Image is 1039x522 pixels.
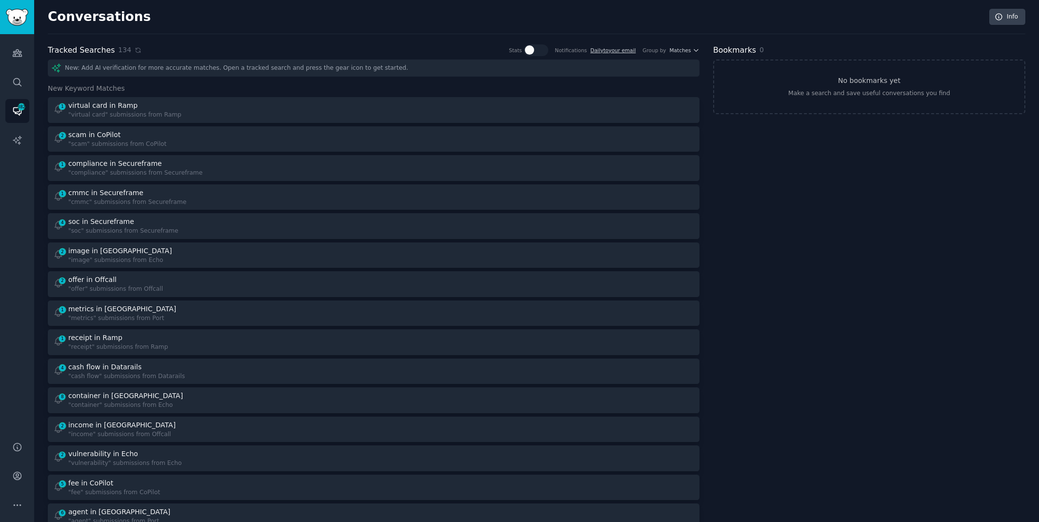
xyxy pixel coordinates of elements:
span: 382 [17,103,26,110]
a: 8container in [GEOGRAPHIC_DATA]"container" submissions from Echo [48,387,699,413]
div: compliance in Secureframe [68,159,162,169]
h2: Bookmarks [713,44,756,57]
span: 2 [58,451,67,458]
div: virtual card in Ramp [68,100,138,111]
span: 8 [58,393,67,400]
span: 4 [58,364,67,371]
a: 1cmmc in Secureframe"cmmc" submissions from Secureframe [48,184,699,210]
a: 382 [5,99,29,123]
a: 1metrics in [GEOGRAPHIC_DATA]"metrics" submissions from Port [48,301,699,326]
div: "fee" submissions from CoPilot [68,488,160,497]
div: receipt in Ramp [68,333,122,343]
a: 5fee in CoPilot"fee" submissions from CoPilot [48,475,699,501]
h2: Tracked Searches [48,44,115,57]
span: 1 [58,306,67,313]
h2: Conversations [48,9,151,25]
div: "scam" submissions from CoPilot [68,140,166,149]
div: soc in Secureframe [68,217,134,227]
span: 0 [759,46,764,54]
a: 1compliance in Secureframe"compliance" submissions from Secureframe [48,155,699,181]
div: income in [GEOGRAPHIC_DATA] [68,420,176,430]
a: 2income in [GEOGRAPHIC_DATA]"income" submissions from Offcall [48,417,699,442]
div: fee in CoPilot [68,478,113,488]
span: 5 [58,481,67,487]
div: "income" submissions from Offcall [68,430,178,439]
div: cmmc in Secureframe [68,188,143,198]
a: 2scam in CoPilot"scam" submissions from CoPilot [48,126,699,152]
a: Dailytoyour email [590,47,636,53]
div: "virtual card" submissions from Ramp [68,111,181,120]
span: 2 [58,422,67,429]
div: New: Add AI verification for more accurate matches. Open a tracked search and press the gear icon... [48,60,699,77]
a: 1virtual card in Ramp"virtual card" submissions from Ramp [48,97,699,123]
div: "compliance" submissions from Secureframe [68,169,202,178]
div: cash flow in Datarails [68,362,141,372]
div: "image" submissions from Echo [68,256,174,265]
div: metrics in [GEOGRAPHIC_DATA] [68,304,176,314]
img: GummySearch logo [6,9,28,26]
a: 4cash flow in Datarails"cash flow" submissions from Datarails [48,359,699,384]
div: scam in CoPilot [68,130,120,140]
div: offer in Offcall [68,275,117,285]
span: 1 [58,103,67,110]
span: 2 [58,132,67,139]
div: "cash flow" submissions from Datarails [68,372,185,381]
div: "vulnerability" submissions from Echo [68,459,182,468]
a: 2offer in Offcall"offer" submissions from Offcall [48,271,699,297]
div: "metrics" submissions from Port [68,314,178,323]
div: agent in [GEOGRAPHIC_DATA] [68,507,170,517]
div: image in [GEOGRAPHIC_DATA] [68,246,172,256]
span: Matches [670,47,691,54]
a: 2image in [GEOGRAPHIC_DATA]"image" submissions from Echo [48,242,699,268]
div: "offer" submissions from Offcall [68,285,163,294]
span: 1 [58,190,67,197]
div: Stats [509,47,522,54]
div: Group by [642,47,666,54]
span: 134 [118,45,131,55]
span: 2 [58,277,67,284]
span: 2 [58,248,67,255]
div: "cmmc" submissions from Secureframe [68,198,186,207]
button: Matches [670,47,699,54]
a: No bookmarks yetMake a search and save useful conversations you find [713,60,1025,114]
span: 1 [58,335,67,342]
span: New Keyword Matches [48,83,125,94]
div: Make a search and save useful conversations you find [788,89,950,98]
a: 4soc in Secureframe"soc" submissions from Secureframe [48,213,699,239]
div: "container" submissions from Echo [68,401,185,410]
div: "soc" submissions from Secureframe [68,227,179,236]
div: container in [GEOGRAPHIC_DATA] [68,391,183,401]
div: vulnerability in Echo [68,449,138,459]
span: 1 [58,161,67,168]
div: Notifications [555,47,587,54]
a: Info [989,9,1025,25]
div: "receipt" submissions from Ramp [68,343,168,352]
a: 2vulnerability in Echo"vulnerability" submissions from Echo [48,445,699,471]
h3: No bookmarks yet [838,76,900,86]
a: 1receipt in Ramp"receipt" submissions from Ramp [48,329,699,355]
span: 6 [58,509,67,516]
span: 4 [58,219,67,226]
